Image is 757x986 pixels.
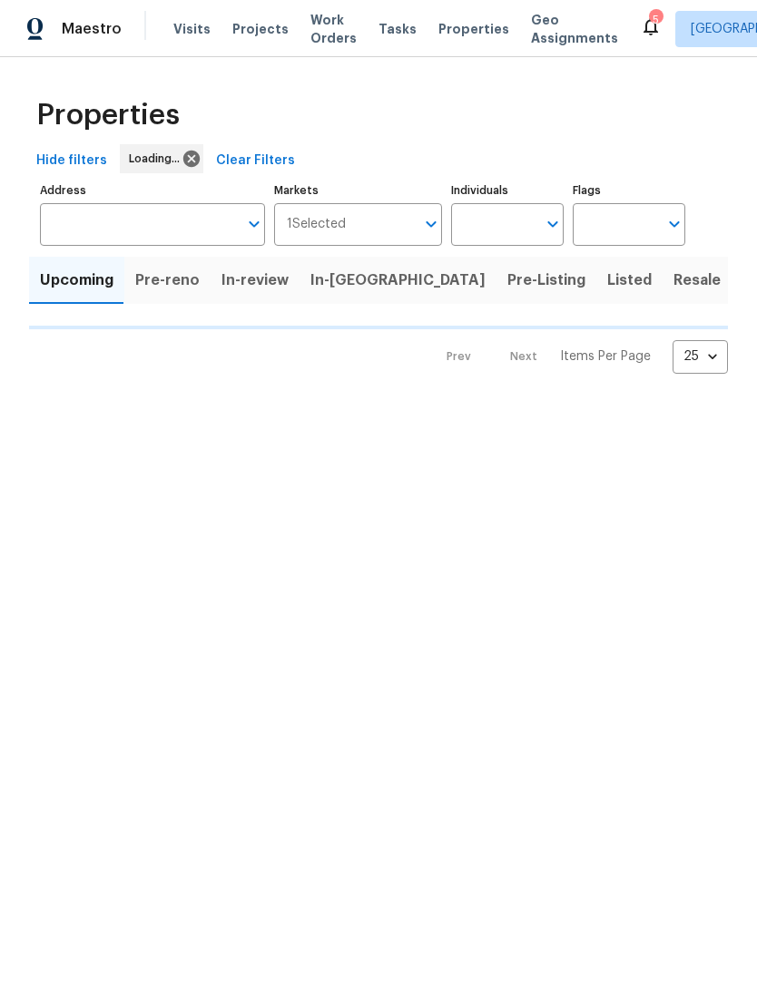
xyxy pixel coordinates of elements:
[209,144,302,178] button: Clear Filters
[378,23,417,35] span: Tasks
[221,268,289,293] span: In-review
[451,185,564,196] label: Individuals
[649,11,662,29] div: 5
[62,20,122,38] span: Maestro
[310,268,486,293] span: In-[GEOGRAPHIC_DATA]
[540,211,565,237] button: Open
[607,268,652,293] span: Listed
[429,340,728,374] nav: Pagination Navigation
[216,150,295,172] span: Clear Filters
[507,268,585,293] span: Pre-Listing
[438,20,509,38] span: Properties
[310,11,357,47] span: Work Orders
[40,185,265,196] label: Address
[673,333,728,380] div: 25
[673,268,721,293] span: Resale
[560,347,651,366] p: Items Per Page
[36,106,180,124] span: Properties
[241,211,267,237] button: Open
[129,150,187,168] span: Loading...
[120,144,203,173] div: Loading...
[173,20,211,38] span: Visits
[274,185,443,196] label: Markets
[662,211,687,237] button: Open
[531,11,618,47] span: Geo Assignments
[135,268,200,293] span: Pre-reno
[418,211,444,237] button: Open
[36,150,107,172] span: Hide filters
[29,144,114,178] button: Hide filters
[40,268,113,293] span: Upcoming
[287,217,346,232] span: 1 Selected
[232,20,289,38] span: Projects
[573,185,685,196] label: Flags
